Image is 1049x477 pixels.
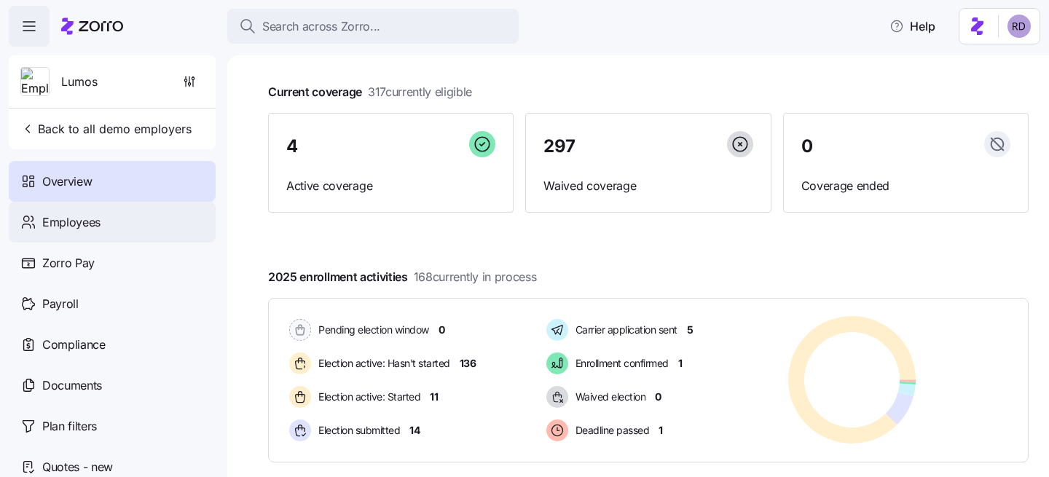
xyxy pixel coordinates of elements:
a: Payroll [9,283,216,324]
span: Carrier application sent [571,323,677,337]
span: Coverage ended [801,177,1010,195]
span: Documents [42,377,102,395]
span: Current coverage [268,83,472,101]
span: 5 [687,323,694,337]
span: Compliance [42,336,106,354]
span: 317 currently eligible [368,83,472,101]
a: Overview [9,161,216,202]
img: 6d862e07fa9c5eedf81a4422c42283ac [1007,15,1031,38]
span: 2025 enrollment activities [268,268,536,286]
span: Payroll [42,295,79,313]
button: Search across Zorro... [227,9,519,44]
span: 1 [678,356,683,371]
a: Employees [9,202,216,243]
span: 0 [655,390,661,404]
span: Election active: Started [314,390,420,404]
a: Compliance [9,324,216,365]
span: 168 currently in process [414,268,537,286]
span: Pending election window [314,323,429,337]
a: Zorro Pay [9,243,216,283]
button: Back to all demo employers [15,114,197,143]
span: Back to all demo employers [20,120,192,138]
span: 1 [659,423,663,438]
span: Zorro Pay [42,254,95,272]
span: 14 [409,423,420,438]
span: Waived election [571,390,646,404]
span: Plan filters [42,417,97,435]
span: 0 [801,138,813,155]
span: Search across Zorro... [262,17,380,36]
span: Overview [42,173,92,191]
span: 4 [286,138,298,155]
span: 0 [439,323,445,337]
span: Active coverage [286,177,495,195]
a: Documents [9,365,216,406]
span: Quotes - new [42,458,113,476]
span: 136 [460,356,476,371]
img: Employer logo [21,68,49,97]
a: Plan filters [9,406,216,446]
span: Deadline passed [571,423,650,438]
span: Employees [42,213,101,232]
span: Election active: Hasn't started [314,356,450,371]
span: Enrollment confirmed [571,356,669,371]
span: Waived coverage [543,177,753,195]
span: Lumos [61,73,98,91]
span: 11 [430,390,438,404]
span: Election submitted [314,423,400,438]
span: 297 [543,138,575,155]
span: Help [889,17,935,35]
button: Help [878,12,947,41]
